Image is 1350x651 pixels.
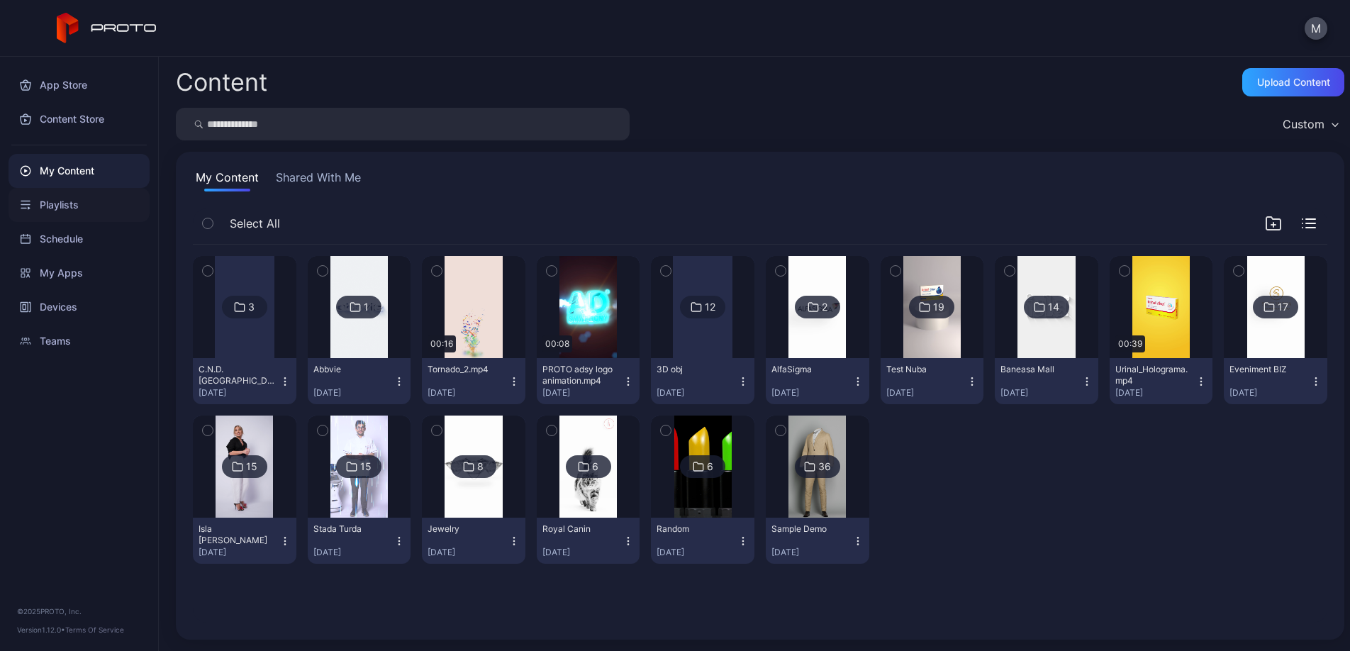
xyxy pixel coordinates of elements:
[1242,68,1344,96] button: Upload Content
[17,606,141,617] div: © 2025 PROTO, Inc.
[9,290,150,324] a: Devices
[818,460,831,473] div: 36
[657,523,735,535] div: Random
[542,547,623,558] div: [DATE]
[1115,364,1193,386] div: Urinal_Holograma.mp4
[193,169,262,191] button: My Content
[248,301,255,313] div: 3
[537,518,640,564] button: Royal Canin[DATE]
[422,518,525,564] button: Jewelry[DATE]
[9,102,150,136] a: Content Store
[428,547,508,558] div: [DATE]
[308,358,411,404] button: Abbvie[DATE]
[230,215,280,232] span: Select All
[313,547,394,558] div: [DATE]
[199,387,279,399] div: [DATE]
[822,301,827,313] div: 2
[542,387,623,399] div: [DATE]
[65,625,124,634] a: Terms Of Service
[705,301,715,313] div: 12
[886,387,967,399] div: [DATE]
[651,518,754,564] button: Random[DATE]
[1229,364,1307,375] div: Eveniment BIZ
[771,547,852,558] div: [DATE]
[881,358,984,404] button: Test Nuba[DATE]
[995,358,1098,404] button: Baneasa Mall[DATE]
[428,387,508,399] div: [DATE]
[1048,301,1059,313] div: 14
[537,358,640,404] button: PROTO adsy logo animation.mp4[DATE]
[17,625,65,634] span: Version 1.12.0 •
[360,460,372,473] div: 15
[313,387,394,399] div: [DATE]
[1257,77,1330,88] div: Upload Content
[1278,301,1288,313] div: 17
[1110,358,1213,404] button: Urinal_Holograma.mp4[DATE]
[886,364,964,375] div: Test Nuba
[428,523,506,535] div: Jewelry
[1115,387,1196,399] div: [DATE]
[199,547,279,558] div: [DATE]
[273,169,364,191] button: Shared With Me
[657,387,737,399] div: [DATE]
[199,364,277,386] div: C.N.D. Abbvie
[766,518,869,564] button: Sample Demo[DATE]
[1224,358,1327,404] button: Eveniment BIZ[DATE]
[9,324,150,358] a: Teams
[477,460,484,473] div: 8
[1000,364,1078,375] div: Baneasa Mall
[1283,117,1324,131] div: Custom
[422,358,525,404] button: Tornado_2.mp4[DATE]
[199,523,277,546] div: Isla Irina Baiant
[933,301,944,313] div: 19
[766,358,869,404] button: AlfaSigma[DATE]
[542,523,620,535] div: Royal Canin
[651,358,754,404] button: 3D obj[DATE]
[1276,108,1344,140] button: Custom
[176,70,267,94] div: Content
[542,364,620,386] div: PROTO adsy logo animation.mp4
[1305,17,1327,40] button: M
[592,460,598,473] div: 6
[246,460,257,473] div: 15
[771,364,849,375] div: AlfaSigma
[313,523,391,535] div: Stada Turda
[657,364,735,375] div: 3D obj
[771,523,849,535] div: Sample Demo
[657,547,737,558] div: [DATE]
[193,518,296,564] button: Isla [PERSON_NAME][DATE]
[771,387,852,399] div: [DATE]
[428,364,506,375] div: Tornado_2.mp4
[9,154,150,188] a: My Content
[308,518,411,564] button: Stada Turda[DATE]
[9,68,150,102] a: App Store
[1229,387,1310,399] div: [DATE]
[707,460,713,473] div: 6
[364,301,369,313] div: 1
[193,358,296,404] button: C.N.D. [GEOGRAPHIC_DATA][DATE]
[9,222,150,256] a: Schedule
[1000,387,1081,399] div: [DATE]
[313,364,391,375] div: Abbvie
[9,188,150,222] a: Playlists
[9,256,150,290] a: My Apps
